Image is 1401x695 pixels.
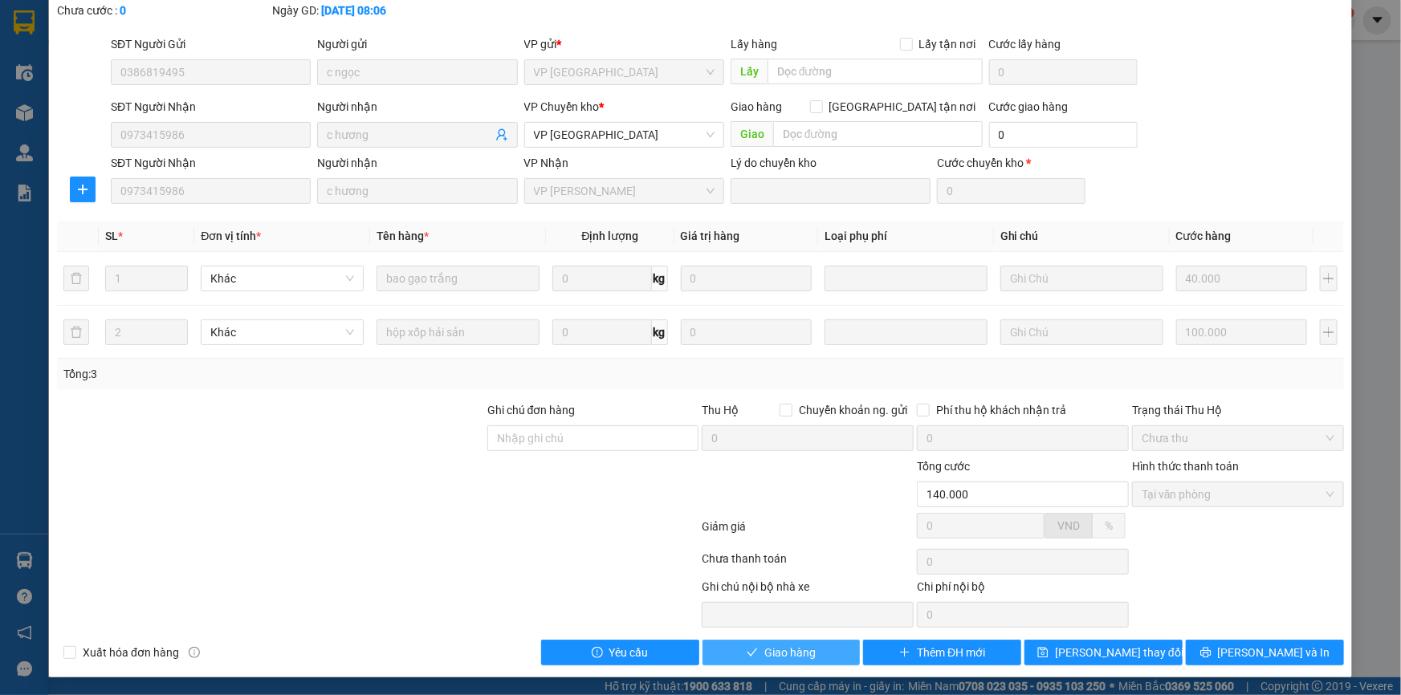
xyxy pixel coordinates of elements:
img: logo.jpg [20,20,100,100]
input: Dọc đường [773,121,983,147]
span: [PERSON_NAME] và In [1218,644,1330,661]
th: Ghi chú [994,221,1170,252]
button: delete [63,319,89,345]
span: exclamation-circle [592,647,603,660]
span: Thêm ĐH mới [917,644,985,661]
span: Giao hàng [764,644,816,661]
span: Giá trị hàng [681,230,740,242]
label: Cước giao hàng [989,100,1069,113]
div: VP Nhận [524,154,724,172]
input: Ghi Chú [1000,319,1163,345]
span: [GEOGRAPHIC_DATA] tận nơi [823,98,983,116]
span: [PERSON_NAME] thay đổi [1055,644,1183,661]
span: Giao [731,121,773,147]
label: Cước lấy hàng [989,38,1061,51]
input: Cước giao hàng [989,122,1138,148]
label: Ghi chú đơn hàng [487,404,576,417]
span: Xuất hóa đơn hàng [76,644,185,661]
button: printer[PERSON_NAME] và In [1186,640,1344,665]
span: Lấy [731,59,768,84]
li: 237 [PERSON_NAME] , [GEOGRAPHIC_DATA] [150,39,671,59]
li: Hotline: 1900 3383, ĐT/Zalo : 0862837383 [150,59,671,79]
div: Người gửi [317,35,517,53]
span: save [1037,647,1049,660]
span: VP Chuyển kho [524,100,600,113]
span: printer [1200,647,1212,660]
div: Chưa thanh toán [701,550,916,578]
div: Chi phí nội bộ [917,578,1129,602]
input: Cước lấy hàng [989,59,1138,85]
span: Lấy hàng [731,38,777,51]
div: Người nhận [317,154,517,172]
span: VP Tiền Hải [534,60,715,84]
span: SL [105,230,118,242]
span: info-circle [189,647,200,658]
span: kg [652,319,668,345]
input: 0 [681,266,812,291]
button: save[PERSON_NAME] thay đổi [1024,640,1183,665]
span: Chưa thu [1142,426,1334,450]
button: plus [70,177,96,202]
span: Phí thu hộ khách nhận trả [930,401,1073,419]
div: Lý do chuyển kho [731,154,931,172]
input: Ghi chú đơn hàng [487,425,699,451]
div: Chưa cước : [57,2,269,19]
button: plus [1320,266,1338,291]
span: Chuyển khoản ng. gửi [792,401,914,419]
span: check [747,647,758,660]
input: 0 [1176,266,1307,291]
th: Loại phụ phí [818,221,994,252]
input: Dọc đường [768,59,983,84]
div: Trạng thái Thu Hộ [1132,401,1344,419]
span: Cước hàng [1176,230,1232,242]
span: Tại văn phòng [1142,482,1334,506]
span: Định lượng [581,230,638,242]
b: [DATE] 08:06 [321,4,386,17]
span: Lấy tận nơi [913,35,983,53]
button: exclamation-circleYêu cầu [541,640,699,665]
span: VP Thái Bình [534,123,715,147]
input: 0 [681,319,812,345]
button: plusThêm ĐH mới [863,640,1021,665]
span: Thu Hộ [702,404,739,417]
b: GỬI : VP [PERSON_NAME] [20,116,280,143]
b: 0 [120,4,126,17]
span: % [1105,519,1113,532]
span: plus [71,183,95,196]
div: Người nhận [317,98,517,116]
span: Giao hàng [731,100,782,113]
div: SĐT Người Nhận [111,98,311,116]
span: Tổng cước [917,460,970,473]
input: VD: Bàn, Ghế [377,319,540,345]
button: checkGiao hàng [703,640,861,665]
span: user-add [495,128,508,141]
span: Yêu cầu [609,644,649,661]
span: VND [1057,519,1080,532]
button: plus [1320,319,1338,345]
div: SĐT Người Gửi [111,35,311,53]
span: Khác [210,320,354,344]
div: Ghi chú nội bộ nhà xe [702,578,914,602]
span: plus [899,647,910,660]
div: Tổng: 3 [63,365,541,383]
span: Tên hàng [377,230,429,242]
button: delete [63,266,89,291]
span: kg [652,266,668,291]
div: Giảm giá [701,518,916,546]
input: 0 [1176,319,1307,345]
div: Cước chuyển kho [937,154,1085,172]
div: SĐT Người Nhận [111,154,311,172]
input: Ghi Chú [1000,266,1163,291]
span: Đơn vị tính [201,230,261,242]
label: Hình thức thanh toán [1132,460,1239,473]
span: VP Phạm Văn Đồng [534,179,715,203]
input: VD: Bàn, Ghế [377,266,540,291]
div: VP gửi [524,35,724,53]
div: Ngày GD: [272,2,484,19]
span: Khác [210,266,354,291]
